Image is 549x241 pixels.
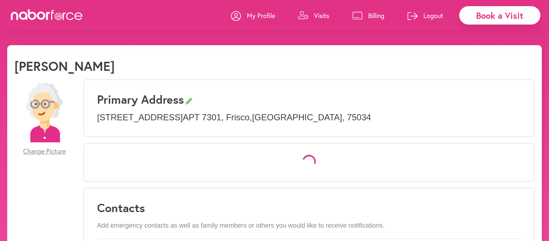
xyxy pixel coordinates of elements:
[247,11,275,20] p: My Profile
[23,147,66,155] span: Change Picture
[97,222,520,230] p: Add emergency contacts as well as family members or others you would like to receive notifications.
[298,5,329,26] a: Visits
[231,5,275,26] a: My Profile
[423,11,443,20] p: Logout
[14,58,115,74] h1: [PERSON_NAME]
[97,112,520,123] p: [STREET_ADDRESS] APT 7301 , Frisco , [GEOGRAPHIC_DATA] , 75034
[352,5,384,26] a: Billing
[14,83,74,142] img: efc20bcf08b0dac87679abea64c1faab.png
[97,92,520,106] h3: Primary Address
[408,5,443,26] a: Logout
[314,11,329,20] p: Visits
[368,11,384,20] p: Billing
[459,6,540,25] div: Book a Visit
[97,201,520,215] h3: Contacts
